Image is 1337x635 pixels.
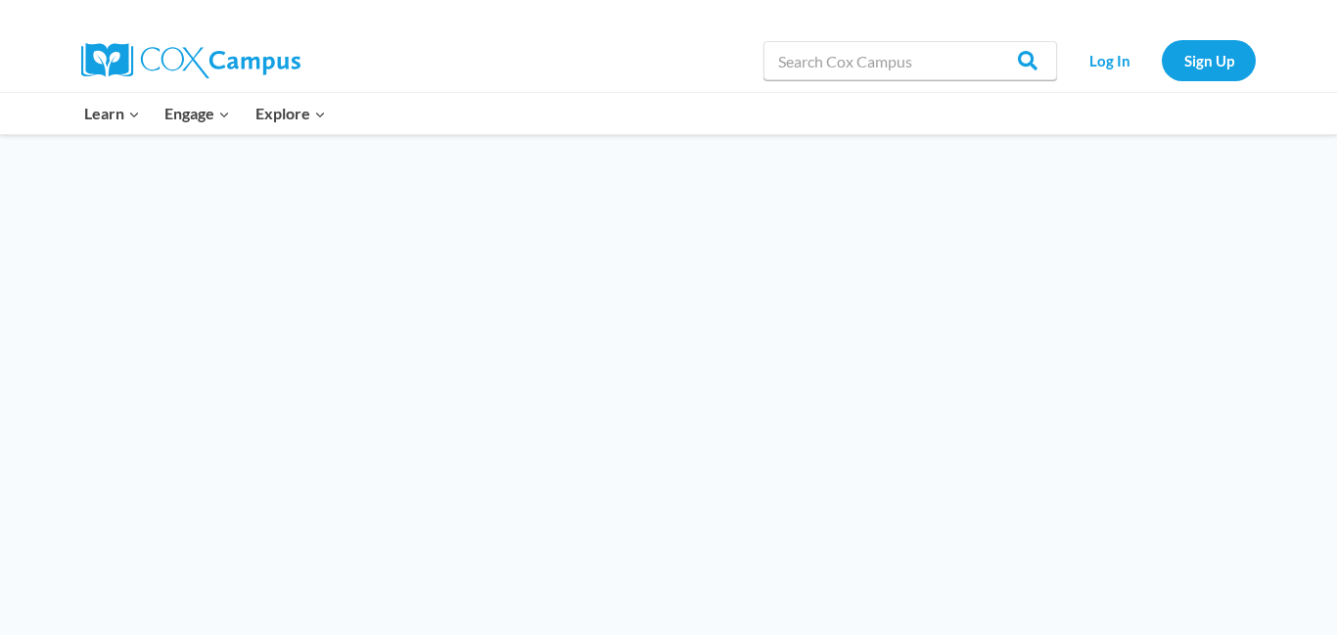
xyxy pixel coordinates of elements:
a: Sign Up [1162,40,1256,80]
span: Learn [84,101,140,126]
span: Engage [164,101,230,126]
a: Log In [1067,40,1152,80]
img: Cox Campus [81,43,300,78]
input: Search Cox Campus [763,41,1057,80]
nav: Secondary Navigation [1067,40,1256,80]
span: Explore [255,101,326,126]
nav: Primary Navigation [71,93,339,134]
